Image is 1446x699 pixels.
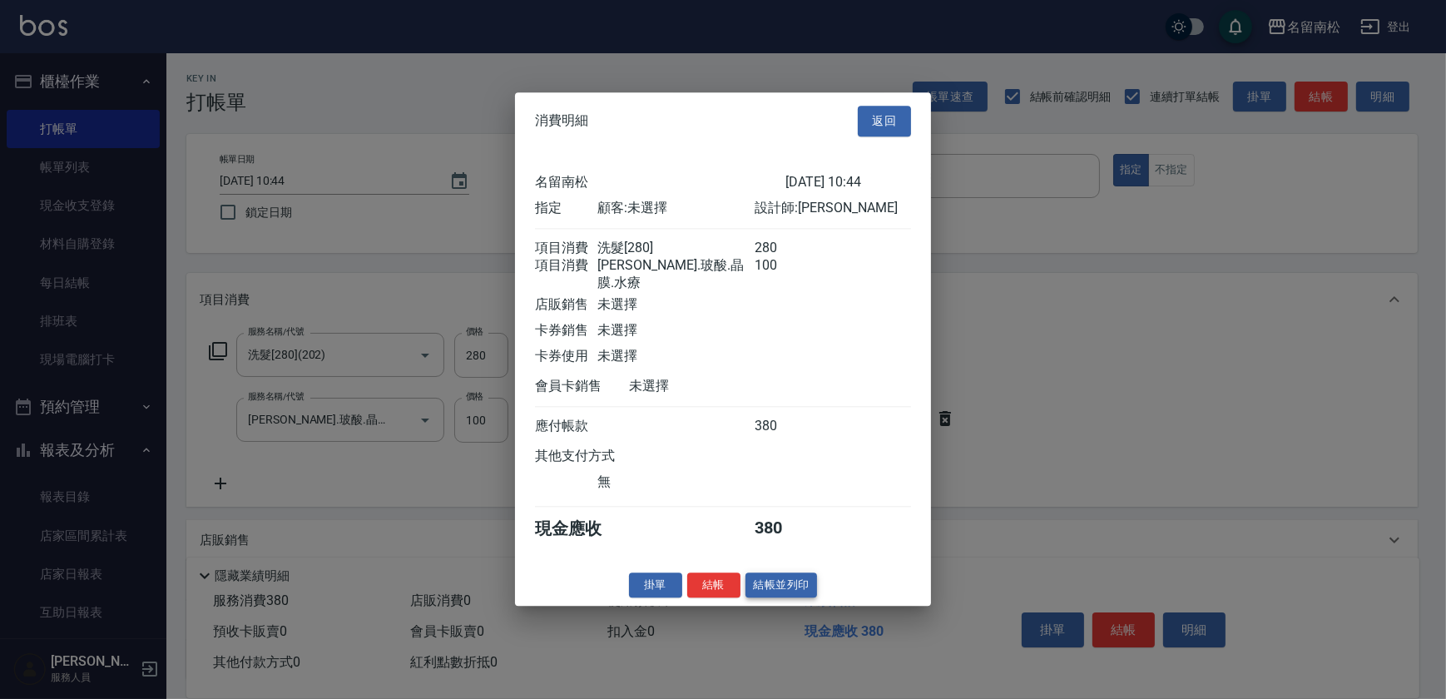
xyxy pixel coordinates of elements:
[535,240,597,257] div: 項目消費
[785,174,911,191] div: [DATE] 10:44
[535,257,597,292] div: 項目消費
[629,573,682,598] button: 掛單
[597,473,754,491] div: 無
[535,518,629,540] div: 現金應收
[755,200,911,217] div: 設計師: [PERSON_NAME]
[755,418,817,435] div: 380
[597,257,754,292] div: [PERSON_NAME].玻酸.晶膜.水療
[687,573,740,598] button: 結帳
[597,322,754,340] div: 未選擇
[755,257,817,292] div: 100
[535,174,785,191] div: 名留南松
[597,348,754,365] div: 未選擇
[629,378,785,395] div: 未選擇
[535,448,661,465] div: 其他支付方式
[535,418,597,435] div: 應付帳款
[597,296,754,314] div: 未選擇
[597,240,754,257] div: 洗髮[280]
[745,573,818,598] button: 結帳並列印
[535,200,597,217] div: 指定
[535,378,629,395] div: 會員卡銷售
[755,240,817,257] div: 280
[535,322,597,340] div: 卡券銷售
[597,200,754,217] div: 顧客: 未選擇
[535,113,588,130] span: 消費明細
[535,296,597,314] div: 店販銷售
[858,106,911,136] button: 返回
[535,348,597,365] div: 卡券使用
[755,518,817,540] div: 380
